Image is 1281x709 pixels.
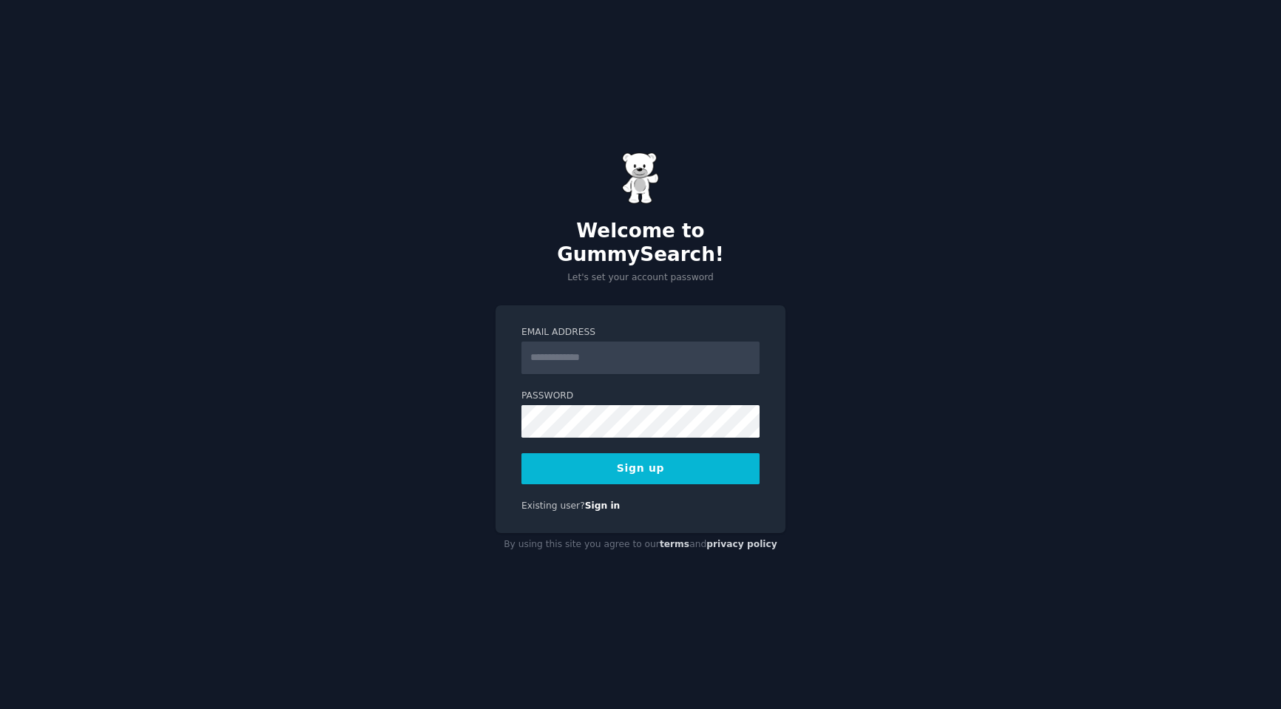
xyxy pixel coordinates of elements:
p: Let's set your account password [496,271,785,285]
label: Email Address [521,326,760,339]
img: Gummy Bear [622,152,659,204]
h2: Welcome to GummySearch! [496,220,785,266]
span: Existing user? [521,501,585,511]
label: Password [521,390,760,403]
a: terms [660,539,689,549]
a: Sign in [585,501,621,511]
button: Sign up [521,453,760,484]
a: privacy policy [706,539,777,549]
div: By using this site you agree to our and [496,533,785,557]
